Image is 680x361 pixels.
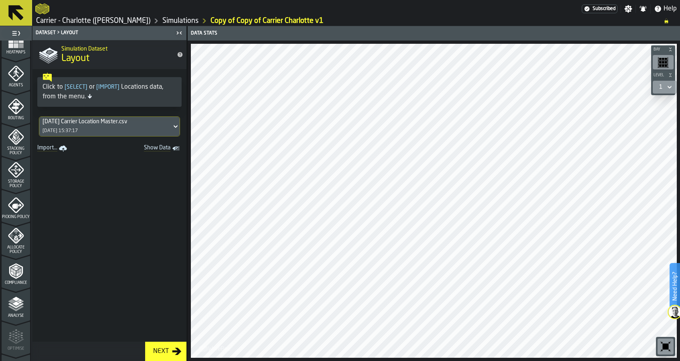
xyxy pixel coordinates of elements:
div: Data Stats [189,31,435,36]
div: title-Layout [32,40,186,69]
div: DropdownMenuValue-94fc6ad7-d69a-4c3a-abb0-63985759e8ff [42,118,168,125]
span: [ [65,84,67,90]
label: button-toggle-Settings [621,5,635,13]
a: link-to-/wh/i/e074fb63-00ea-4531-a7c9-ea0a191b3e4f [36,16,150,25]
span: Layout [61,52,89,65]
span: ] [85,84,87,90]
span: Allocate Policy [2,245,30,254]
label: button-toggle-Toggle Full Menu [2,28,30,39]
div: Next [150,347,172,356]
span: Heatmaps [2,50,30,55]
button: button- [651,71,675,79]
label: button-toggle-Notifications [636,5,650,13]
div: DropdownMenuValue-94fc6ad7-d69a-4c3a-abb0-63985759e8ff[DATE] 15:37:17 [39,116,180,137]
span: Select [63,84,89,90]
span: Subscribed [593,6,615,12]
a: link-to-/wh/i/e074fb63-00ea-4531-a7c9-ea0a191b3e4f [162,16,198,25]
li: menu Storage Policy [2,157,30,189]
li: menu Picking Policy [2,190,30,222]
label: button-toggle-Close me [174,28,185,38]
button: button- [651,45,675,53]
li: menu Stacking Policy [2,124,30,156]
span: [ [96,84,98,90]
div: button-toolbar-undefined [656,337,675,356]
nav: Breadcrumb [35,16,677,26]
li: menu Routing [2,91,30,123]
a: logo-header [35,2,49,16]
a: link-to-/wh/i/e074fb63-00ea-4531-a7c9-ea0a191b3e4f/simulations/ccfccd59-815c-44f3-990f-8b1673339644 [210,16,324,25]
label: Need Help? [670,264,679,309]
a: logo-header [192,340,238,356]
div: Click to or Locations data, from the menu. [42,82,176,102]
span: Optimise [2,347,30,351]
span: ] [117,84,119,90]
svg: Reset zoom and position [659,340,672,353]
div: Dataset > Layout [34,30,174,36]
div: [DATE] 15:37:17 [42,128,78,134]
span: Level [652,73,666,78]
span: Import [95,84,121,90]
div: DropdownMenuValue-1 [659,84,662,90]
li: menu Analyse [2,288,30,320]
span: Picking Policy [2,215,30,219]
header: Dataset > Layout [32,26,186,40]
h2: Sub Title [61,44,170,52]
span: Compliance [2,281,30,285]
label: button-toggle-Help [651,4,680,14]
div: button-toolbar-undefined [651,53,675,71]
span: Agents [2,83,30,88]
span: Bay [652,47,666,52]
span: Storage Policy [2,179,30,188]
span: Stacking Policy [2,147,30,155]
div: Menu Subscription [582,4,617,13]
li: menu Agents [2,58,30,90]
li: menu Heatmaps [2,25,30,57]
span: Show Data [116,145,170,153]
header: Data Stats [188,26,680,41]
span: Analyse [2,314,30,318]
li: menu Compliance [2,255,30,288]
a: link-to-/wh/i/e074fb63-00ea-4531-a7c9-ea0a191b3e4f/settings/billing [582,4,617,13]
a: toggle-dataset-table-Show Data [113,143,185,154]
li: menu Allocate Policy [2,222,30,255]
button: button-Next [145,342,186,361]
a: link-to-/wh/i/e074fb63-00ea-4531-a7c9-ea0a191b3e4f/import/layout/ [34,143,72,154]
div: DropdownMenuValue-1 [656,82,674,92]
li: menu Optimise [2,321,30,353]
span: Help [664,4,677,14]
span: Routing [2,116,30,120]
